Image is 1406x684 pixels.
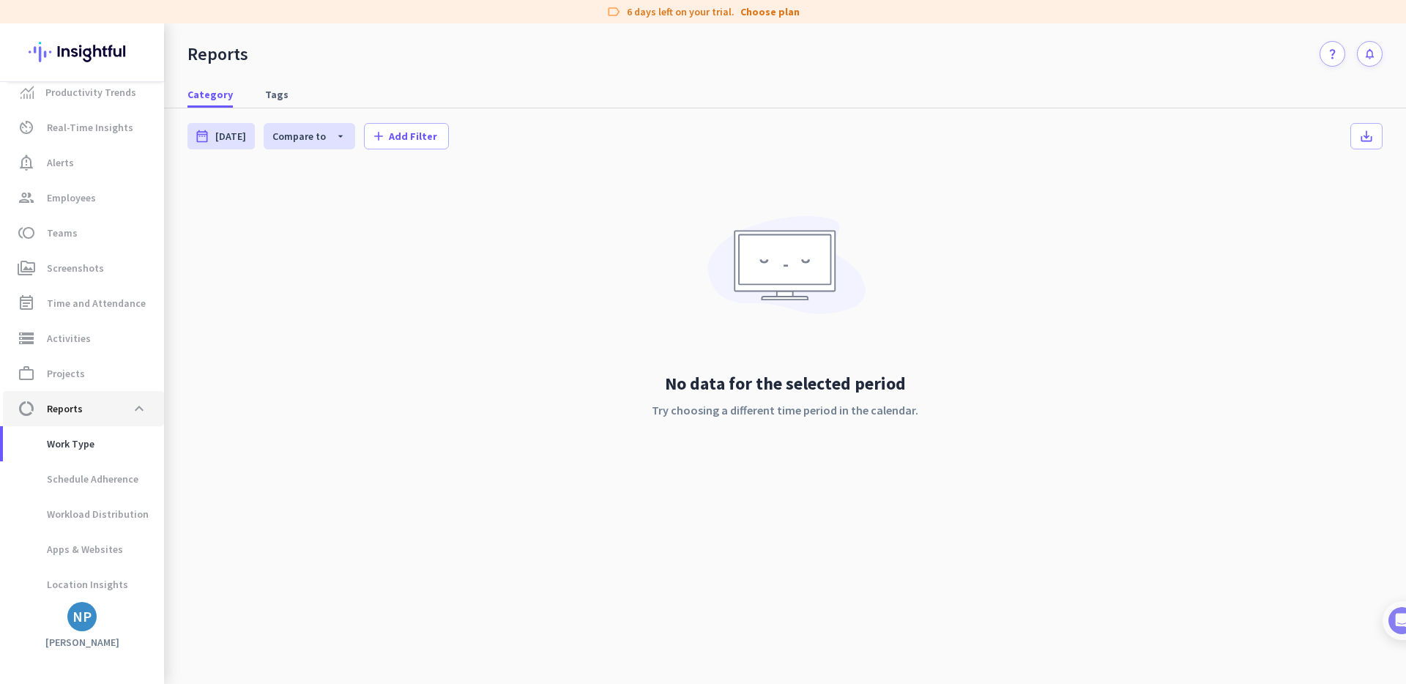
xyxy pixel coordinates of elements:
a: Work Type [3,426,164,461]
button: save_alt [1350,123,1383,149]
span: [DATE] [215,129,246,144]
a: notification_importantAlerts [3,145,164,180]
a: perm_mediaScreenshots [3,250,164,286]
a: av_timerReal-Time Insights [3,110,164,145]
p: Try choosing a different time period in the calendar. [652,401,918,419]
i: perm_media [18,259,35,277]
span: Apps & Websites [15,532,123,567]
a: Workload Distribution [3,497,164,532]
a: Choose plan [740,4,800,19]
span: Productivity Trends [45,83,136,101]
i: arrow_drop_down [326,130,346,142]
i: av_timer [18,119,35,136]
span: Projects [47,365,85,382]
a: Location Insights [3,567,164,602]
a: menu-itemProductivity Trends [3,75,164,110]
div: NP [72,609,92,624]
a: event_noteTime and Attendance [3,286,164,321]
a: data_usageReportsexpand_less [3,391,164,426]
span: Teams [47,224,78,242]
span: Activities [47,330,91,347]
span: Screenshots [47,259,104,277]
img: Insightful logo [29,23,135,81]
a: Apps & Websites [3,532,164,567]
a: question_mark [1320,41,1345,67]
i: save_alt [1359,129,1374,144]
a: work_outlineProjects [3,356,164,391]
span: Work Type [15,426,94,461]
i: work_outline [18,365,35,382]
i: toll [18,224,35,242]
span: Reports [47,400,83,417]
i: group [18,189,35,207]
i: add [371,129,386,144]
a: Schedule Adherence [3,461,164,497]
i: storage [18,330,35,347]
div: Reports [187,43,248,65]
i: question_mark [1326,48,1339,60]
span: Time and Attendance [47,294,146,312]
span: Employees [47,189,96,207]
a: tollTeams [3,215,164,250]
i: label [606,4,621,19]
span: Location Insights [15,567,128,602]
span: Workload Distribution [15,497,149,532]
button: expand_less [126,395,152,422]
a: storageActivities [3,321,164,356]
img: menu-item [21,86,34,99]
button: addAdd Filter [364,123,449,149]
span: Tags [265,87,289,102]
span: Add Filter [389,129,437,144]
button: notifications [1357,41,1383,67]
span: Alerts [47,154,74,171]
span: Real-Time Insights [47,119,133,136]
i: data_usage [18,400,35,417]
span: Compare to [272,130,326,143]
span: Schedule Adherence [15,461,138,497]
i: date_range [195,129,209,144]
span: Category [187,87,233,102]
h2: No data for the selected period [652,372,918,395]
i: notifications [1364,48,1376,60]
i: notification_important [18,154,35,171]
img: No data [701,205,869,335]
a: groupEmployees [3,180,164,215]
i: event_note [18,294,35,312]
